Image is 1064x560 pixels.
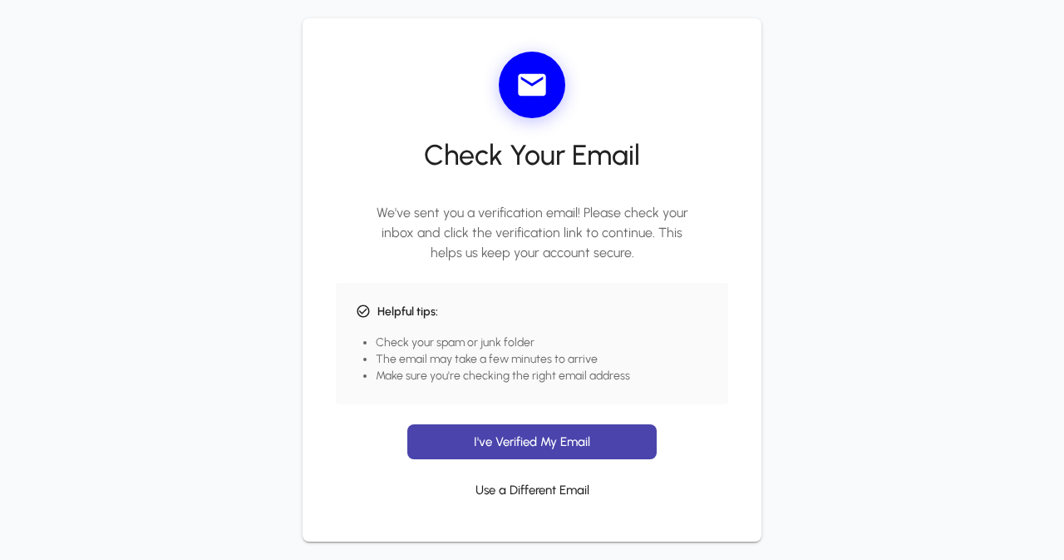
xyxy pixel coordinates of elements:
[424,138,640,173] h1: Check Your Email
[376,368,708,384] li: Make sure you ' re checking the right email address
[356,303,708,321] h6: Helpful tips:
[376,335,708,351] li: Check your spam or junk folder
[366,203,698,263] p: We've sent you a verification email! Please check your inbox and click the verification link to c...
[376,351,708,368] li: The email may take a few minutes to arrive
[407,473,657,508] button: Use a Different Email
[407,424,657,459] button: I've Verified My Email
